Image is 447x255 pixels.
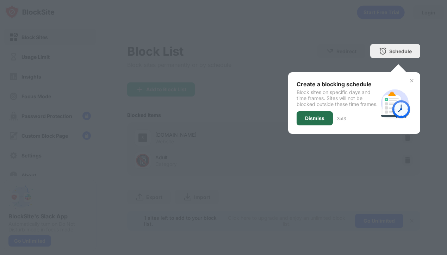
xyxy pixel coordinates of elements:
img: x-button.svg [409,78,415,83]
div: Dismiss [305,116,324,121]
div: 3 of 3 [337,116,346,121]
img: schedule.svg [378,86,412,120]
div: Create a blocking schedule [297,81,378,88]
div: Schedule [389,48,412,54]
div: Block sites on specific days and time frames. Sites will not be blocked outside these time frames. [297,89,378,107]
